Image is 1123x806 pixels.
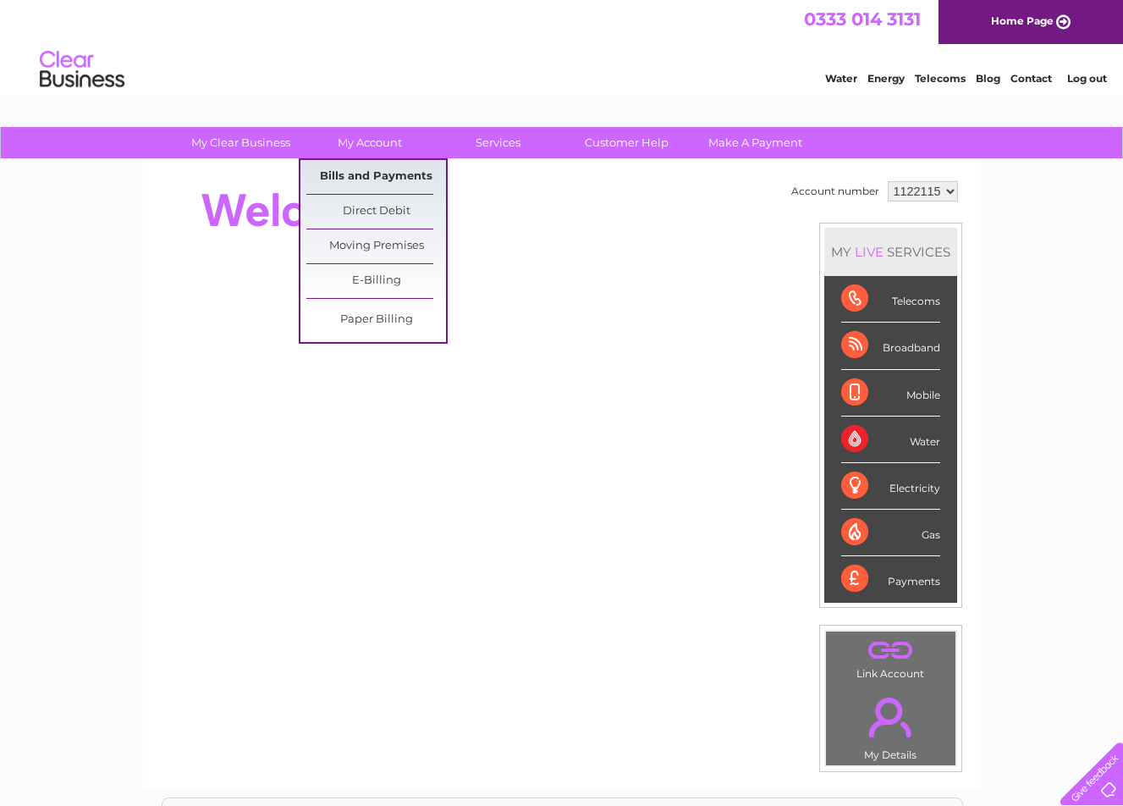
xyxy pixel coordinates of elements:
a: Paper Billing [306,303,446,337]
img: logo.png [39,44,125,96]
a: Customer Help [557,127,696,158]
div: Mobile [841,370,940,417]
div: Water [841,417,940,463]
a: . [830,636,951,665]
td: My Details [825,683,956,766]
a: Make A Payment [685,127,825,158]
a: Water [825,72,857,85]
a: My Clear Business [171,127,311,158]
a: E-Billing [306,264,446,298]
div: LIVE [851,244,887,260]
div: Telecoms [841,276,940,323]
a: 0333 014 3131 [804,8,921,30]
a: Blog [976,72,1000,85]
div: MY SERVICES [824,228,957,276]
div: Payments [841,556,940,602]
a: Services [428,127,568,158]
a: Contact [1010,72,1052,85]
div: Gas [841,510,940,556]
td: Link Account [825,631,956,684]
div: Electricity [841,463,940,510]
a: Direct Debit [306,195,446,229]
a: Moving Premises [306,229,446,263]
div: Clear Business is a trading name of Verastar Limited (registered in [GEOGRAPHIC_DATA] No. 3667643... [162,9,962,82]
a: My Account [300,127,439,158]
td: Account number [787,177,884,206]
a: Telecoms [915,72,966,85]
a: Energy [867,72,905,85]
a: Bills and Payments [306,160,446,194]
div: Broadband [841,323,940,369]
a: . [830,687,951,747]
a: Log out [1067,72,1107,85]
